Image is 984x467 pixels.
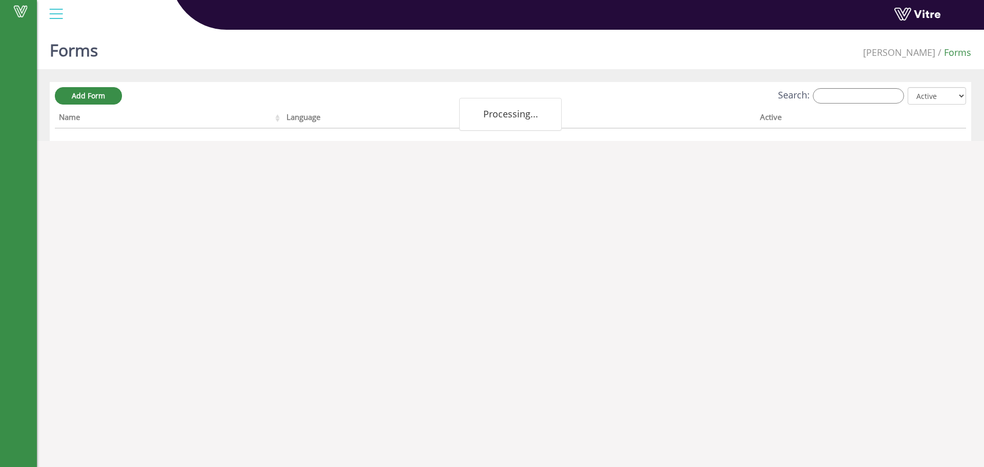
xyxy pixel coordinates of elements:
span: 379 [863,46,935,58]
th: Company [521,109,756,129]
a: Add Form [55,87,122,105]
label: Search: [778,88,904,104]
li: Forms [935,46,971,59]
span: Add Form [72,91,105,100]
div: Processing... [459,98,562,131]
th: Active [756,109,920,129]
th: Language [282,109,520,129]
h1: Forms [50,26,98,69]
input: Search: [813,88,904,104]
th: Name [55,109,282,129]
